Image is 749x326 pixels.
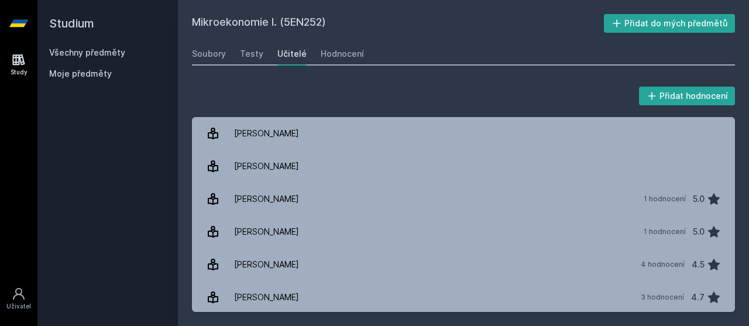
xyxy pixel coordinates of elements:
a: Učitelé [277,42,307,66]
a: Study [2,47,35,83]
a: [PERSON_NAME] [192,150,735,183]
h2: Mikroekonomie I. (5EN252) [192,14,604,33]
div: 4.7 [691,286,705,309]
div: Testy [240,48,263,60]
a: [PERSON_NAME] 1 hodnocení 5.0 [192,215,735,248]
div: [PERSON_NAME] [234,122,299,145]
a: [PERSON_NAME] 4 hodnocení 4.5 [192,248,735,281]
div: [PERSON_NAME] [234,187,299,211]
div: Uživatel [6,302,31,311]
div: 4.5 [692,253,705,276]
div: Soubory [192,48,226,60]
div: 1 hodnocení [644,194,686,204]
div: 5.0 [693,220,705,243]
div: 5.0 [693,187,705,211]
a: Soubory [192,42,226,66]
a: [PERSON_NAME] 1 hodnocení 5.0 [192,183,735,215]
a: [PERSON_NAME] 3 hodnocení 4.7 [192,281,735,314]
div: 1 hodnocení [644,227,686,236]
button: Přidat do mých předmětů [604,14,736,33]
div: [PERSON_NAME] [234,155,299,178]
a: Hodnocení [321,42,364,66]
a: Testy [240,42,263,66]
span: Moje předměty [49,68,112,80]
div: Study [11,68,28,77]
div: [PERSON_NAME] [234,253,299,276]
div: 4 hodnocení [641,260,685,269]
div: 3 hodnocení [641,293,684,302]
a: Všechny předměty [49,47,125,57]
div: Učitelé [277,48,307,60]
div: [PERSON_NAME] [234,286,299,309]
div: [PERSON_NAME] [234,220,299,243]
a: [PERSON_NAME] [192,117,735,150]
a: Uživatel [2,281,35,317]
button: Přidat hodnocení [639,87,736,105]
div: Hodnocení [321,48,364,60]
